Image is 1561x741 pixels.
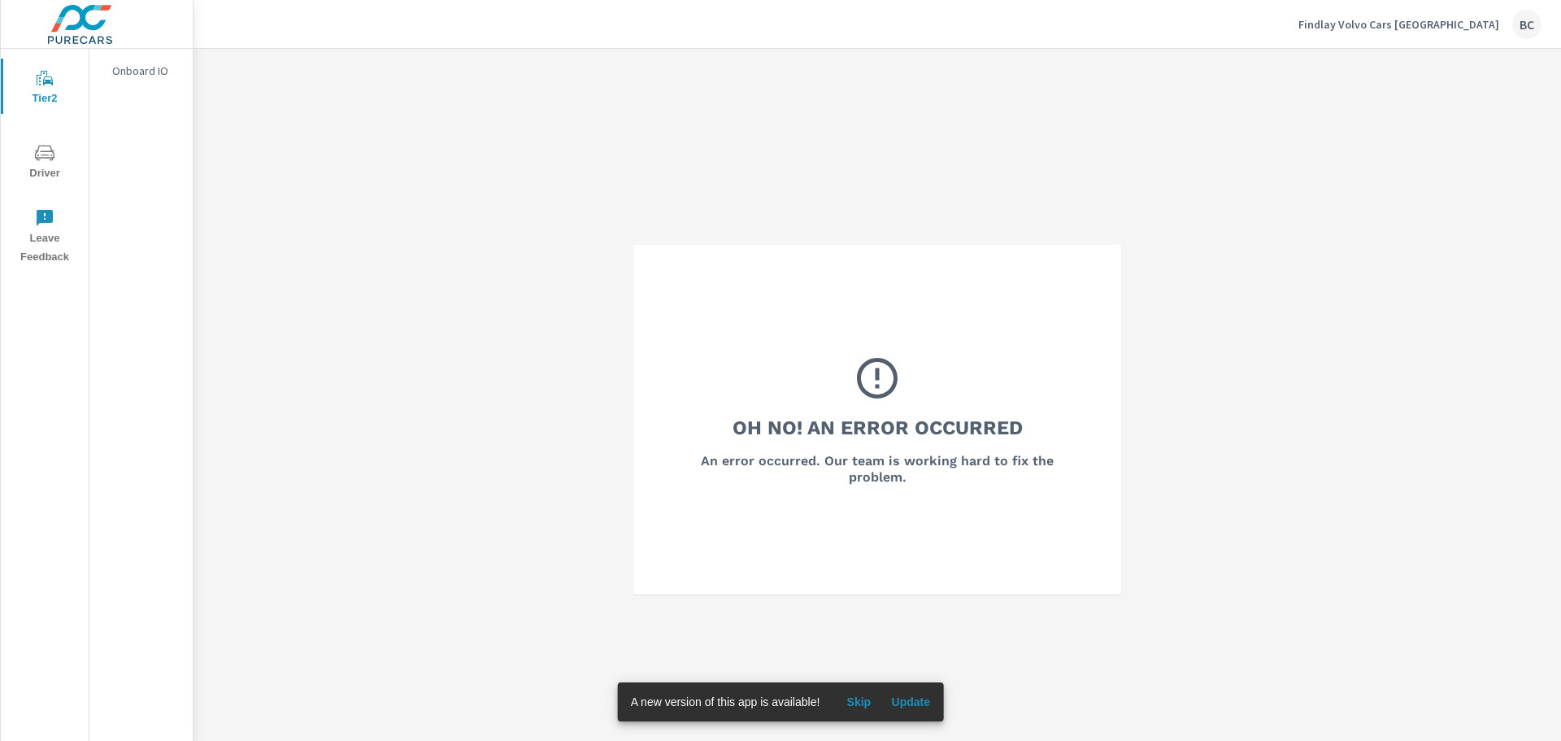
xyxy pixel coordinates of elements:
[677,453,1077,486] h6: An error occurred. Our team is working hard to fix the problem.
[833,689,885,715] button: Skip
[1298,17,1499,32] p: Findlay Volvo Cars [GEOGRAPHIC_DATA]
[6,68,84,108] span: Tier2
[885,689,937,715] button: Update
[89,59,193,83] div: Onboard IO
[112,63,180,79] p: Onboard IO
[6,143,84,183] span: Driver
[6,208,84,267] span: Leave Feedback
[891,695,930,709] span: Update
[631,695,820,708] span: A new version of this app is available!
[1,49,89,273] div: nav menu
[733,414,1023,442] h3: Oh No! An Error Occurred
[1512,10,1541,39] div: BC
[839,695,878,709] span: Skip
